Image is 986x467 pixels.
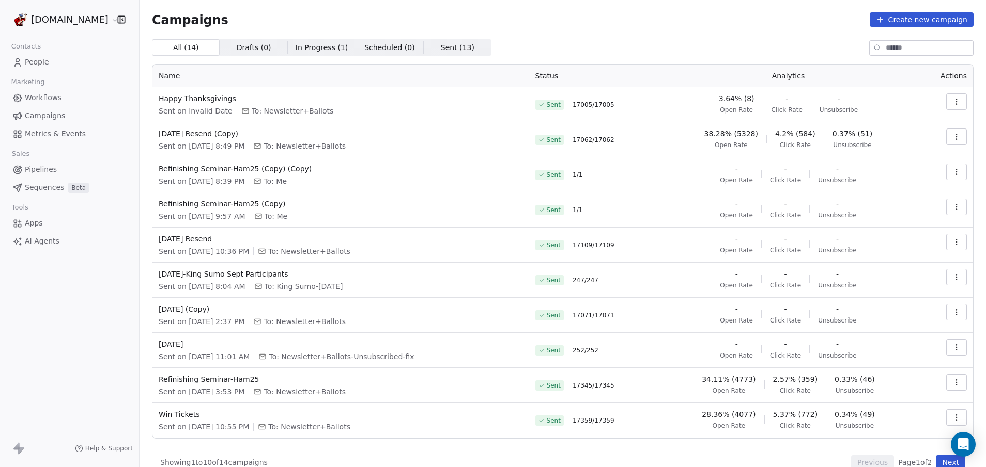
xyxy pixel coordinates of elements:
[715,141,748,149] span: Open Rate
[770,246,801,254] span: Click Rate
[8,107,131,124] a: Campaigns
[780,422,811,430] span: Click Rate
[264,316,346,327] span: To: Newsletter+Ballots
[8,179,131,196] a: SequencesBeta
[780,387,811,395] span: Click Rate
[918,65,973,87] th: Actions
[547,416,561,425] span: Sent
[547,136,561,144] span: Sent
[159,128,523,139] span: [DATE] Resend (Copy)
[547,381,561,390] span: Sent
[25,110,65,121] span: Campaigns
[573,241,614,249] span: 17109 / 17109
[159,106,233,116] span: Sent on Invalid Date
[296,42,348,53] span: In Progress ( 1 )
[833,141,871,149] span: Unsubscribe
[713,422,746,430] span: Open Rate
[770,281,801,289] span: Click Rate
[775,128,815,139] span: 4.2% (584)
[159,246,249,256] span: Sent on [DATE] 10:36 PM
[252,106,334,116] span: To: Newsletter+Ballots
[720,281,753,289] span: Open Rate
[818,351,856,360] span: Unsubscribe
[8,215,131,232] a: Apps
[159,351,250,362] span: Sent on [DATE] 11:01 AM
[75,444,133,453] a: Help & Support
[159,422,249,432] span: Sent on [DATE] 10:55 PM
[573,136,614,144] span: 17062 / 17062
[159,281,245,292] span: Sent on [DATE] 8:04 AM
[770,211,801,219] span: Click Rate
[818,246,856,254] span: Unsubscribe
[573,206,582,214] span: 1 / 1
[735,304,738,314] span: -
[720,316,753,325] span: Open Rate
[735,164,738,174] span: -
[870,12,974,27] button: Create new campaign
[25,164,57,175] span: Pipelines
[159,176,244,186] span: Sent on [DATE] 8:39 PM
[265,211,288,221] span: To: Me
[25,182,64,193] span: Sequences
[268,422,350,432] span: To: Newsletter+Ballots
[735,234,738,244] span: -
[818,281,856,289] span: Unsubscribe
[772,106,803,114] span: Click Rate
[547,206,561,214] span: Sent
[780,141,811,149] span: Click Rate
[364,42,415,53] span: Scheduled ( 0 )
[159,387,244,397] span: Sent on [DATE] 3:53 PM
[31,13,109,26] span: [DOMAIN_NAME]
[951,432,976,457] div: Open Intercom Messenger
[836,339,839,349] span: -
[159,164,523,174] span: Refinishing Seminar-Ham25 (Copy) (Copy)
[7,39,45,54] span: Contacts
[573,346,598,355] span: 252 / 252
[836,387,874,395] span: Unsubscribe
[159,409,523,420] span: Win Tickets
[836,199,839,209] span: -
[720,351,753,360] span: Open Rate
[8,161,131,178] a: Pipelines
[770,176,801,184] span: Click Rate
[785,93,788,104] span: -
[8,125,131,142] a: Metrics & Events
[704,128,758,139] span: 38.28% (5328)
[547,241,561,249] span: Sent
[547,346,561,355] span: Sent
[7,146,34,162] span: Sales
[264,141,346,151] span: To: Newsletter+Ballots
[836,422,874,430] span: Unsubscribe
[720,106,753,114] span: Open Rate
[25,128,86,139] span: Metrics & Events
[159,304,523,314] span: [DATE] (Copy)
[159,234,523,244] span: [DATE] Resend
[658,65,919,87] th: Analytics
[784,199,787,209] span: -
[159,316,244,327] span: Sent on [DATE] 2:37 PM
[735,339,738,349] span: -
[784,339,787,349] span: -
[818,211,856,219] span: Unsubscribe
[8,233,131,250] a: AI Agents
[237,42,271,53] span: Drafts ( 0 )
[784,164,787,174] span: -
[268,246,350,256] span: To: Newsletter+Ballots
[820,106,858,114] span: Unsubscribe
[8,89,131,106] a: Workflows
[547,276,561,284] span: Sent
[547,101,561,109] span: Sent
[835,374,875,384] span: 0.33% (46)
[818,316,856,325] span: Unsubscribe
[573,416,614,425] span: 17359 / 17359
[720,211,753,219] span: Open Rate
[573,101,614,109] span: 17005 / 17005
[264,176,287,186] span: To: Me
[547,171,561,179] span: Sent
[159,199,523,209] span: Refinishing Seminar-Ham25 (Copy)
[25,218,43,229] span: Apps
[770,316,801,325] span: Click Rate
[784,304,787,314] span: -
[573,276,598,284] span: 247 / 247
[773,374,818,384] span: 2.57% (359)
